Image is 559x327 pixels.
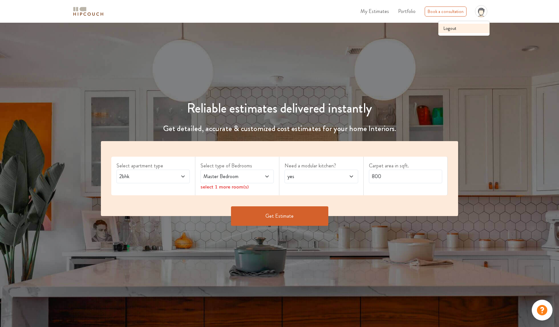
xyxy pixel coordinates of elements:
div: select 1 more room(s) [201,183,274,190]
h4: Get detailed, accurate & customized cost estimates for your home Interiors. [97,124,462,133]
img: logo-horizontal.svg [72,6,104,17]
a: Logout [438,24,490,33]
span: logo-horizontal.svg [72,4,104,19]
label: Select apartment type [116,162,190,170]
h1: Reliable estimates delivered instantly [97,101,462,116]
span: yes [286,173,337,180]
label: Carpet area in sqft. [369,162,442,170]
span: 2bhk [118,173,169,180]
span: Portfolio [398,7,416,15]
span: My Estimates [360,7,389,15]
span: Master Bedroom [202,173,253,180]
label: Need a modular kitchen? [285,162,358,170]
input: Enter area sqft [369,170,442,183]
button: Get Estimate [231,206,328,226]
label: Select type of Bedrooms [201,162,274,170]
div: Book a consultation [425,6,467,17]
